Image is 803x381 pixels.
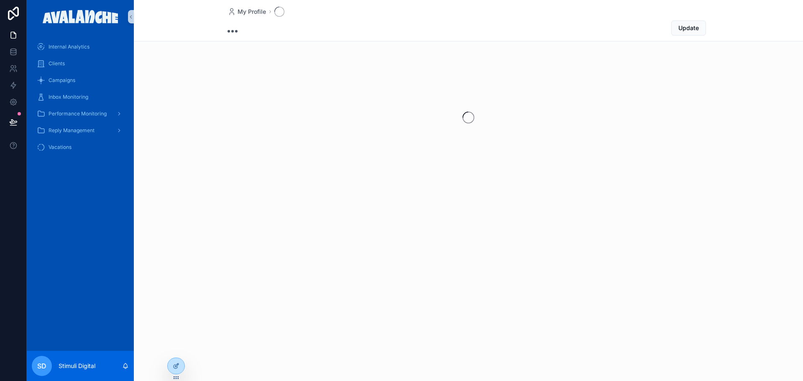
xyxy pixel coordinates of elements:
[32,89,129,105] a: Inbox Monitoring
[49,144,72,151] span: Vacations
[43,10,118,23] img: App logo
[678,24,699,32] span: Update
[49,77,75,84] span: Campaigns
[49,94,88,100] span: Inbox Monitoring
[49,43,90,50] span: Internal Analytics
[32,73,129,88] a: Campaigns
[32,140,129,155] a: Vacations
[32,56,129,71] a: Clients
[32,39,129,54] a: Internal Analytics
[49,127,95,134] span: Reply Management
[671,20,706,36] button: Update
[32,123,129,138] a: Reply Management
[59,362,95,370] p: Stimuli Digital
[228,8,266,16] a: My Profile
[37,361,46,371] span: SD
[49,60,65,67] span: Clients
[49,110,107,117] span: Performance Monitoring
[27,33,134,166] div: scrollable content
[238,8,266,16] span: My Profile
[32,106,129,121] a: Performance Monitoring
